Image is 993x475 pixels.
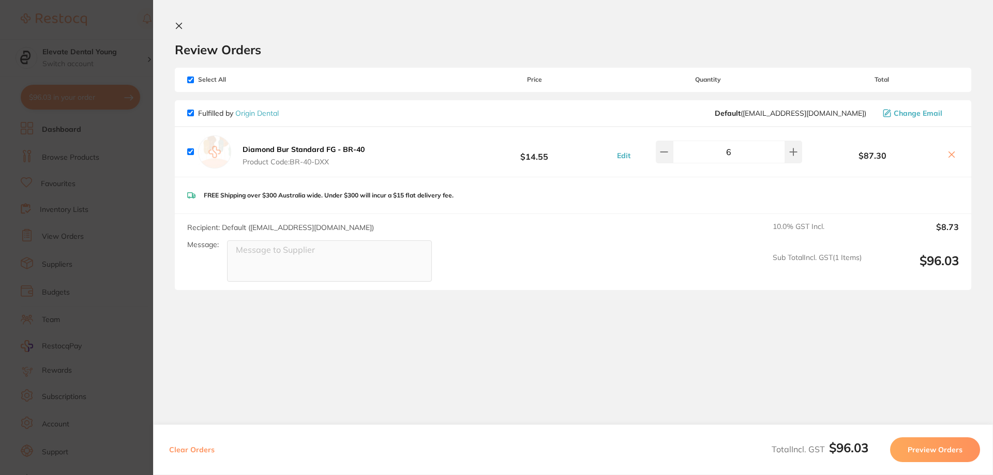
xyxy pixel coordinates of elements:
[243,145,365,154] b: Diamond Bur Standard FG - BR-40
[870,222,959,245] output: $8.73
[829,440,868,455] b: $96.03
[175,42,971,57] h2: Review Orders
[773,253,862,282] span: Sub Total Incl. GST ( 1 Items)
[198,135,231,168] img: empty.jpg
[187,76,291,83] span: Select All
[457,76,611,83] span: Price
[204,192,454,199] p: FREE Shipping over $300 Australia wide. Under $300 will incur a $15 flat delivery fee.
[894,109,942,117] span: Change Email
[715,109,866,117] span: info@origindental.com.au
[772,444,868,454] span: Total Incl. GST
[235,109,279,118] a: Origin Dental
[187,223,374,232] span: Recipient: Default ( [EMAIL_ADDRESS][DOMAIN_NAME] )
[715,109,741,118] b: Default
[870,253,959,282] output: $96.03
[243,158,365,166] span: Product Code: BR-40-DXX
[805,151,940,160] b: $87.30
[457,142,611,161] b: $14.55
[773,222,862,245] span: 10.0 % GST Incl.
[187,240,219,249] label: Message:
[880,109,959,118] button: Change Email
[612,76,805,83] span: Quantity
[239,145,368,166] button: Diamond Bur Standard FG - BR-40 Product Code:BR-40-DXX
[805,76,959,83] span: Total
[166,437,218,462] button: Clear Orders
[890,437,980,462] button: Preview Orders
[614,151,634,160] button: Edit
[198,109,279,117] p: Fulfilled by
